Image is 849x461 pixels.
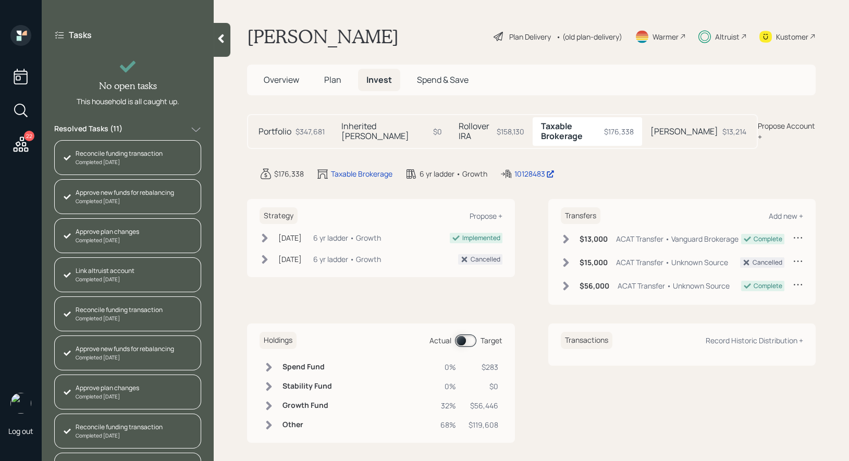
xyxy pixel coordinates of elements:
[76,393,139,401] div: Completed [DATE]
[76,432,163,440] div: Completed [DATE]
[366,74,392,85] span: Invest
[76,188,174,197] div: Approve new funds for rebalancing
[440,381,456,392] div: 0%
[264,74,299,85] span: Overview
[259,127,291,136] h5: Portfolio
[76,276,134,283] div: Completed [DATE]
[561,332,612,349] h6: Transactions
[469,362,498,372] div: $283
[313,254,381,265] div: 6 yr ladder • Growth
[69,29,92,41] label: Tasks
[282,363,332,371] h6: Spend Fund
[420,168,487,179] div: 6 yr ladder • Growth
[8,426,33,436] div: Log out
[76,422,163,432] div: Reconcile funding transaction
[77,96,179,107] div: This household is all caught up.
[459,121,493,141] h5: Rollover IRA
[341,121,429,141] h5: Inherited [PERSON_NAME]
[76,236,139,244] div: Completed [DATE]
[282,401,332,410] h6: Growth Fund
[469,419,498,430] div: $119,608
[99,80,157,92] h4: No open tasks
[10,393,31,414] img: treva-nostdahl-headshot.png
[313,232,381,243] div: 6 yr ladder • Growth
[462,233,500,243] div: Implemented
[469,400,498,411] div: $56,446
[282,420,332,429] h6: Other
[604,126,634,137] div: $176,338
[76,354,174,362] div: Completed [DATE]
[715,31,740,42] div: Altruist
[580,258,608,267] h6: $15,000
[556,31,622,42] div: • (old plan-delivery)
[706,335,803,345] div: Record Historic Distribution +
[769,211,803,221] div: Add new +
[417,74,469,85] span: Spend & Save
[469,381,498,392] div: $0
[76,158,163,166] div: Completed [DATE]
[776,31,808,42] div: Kustomer
[274,168,304,179] div: $176,338
[653,31,679,42] div: Warmer
[758,120,816,142] div: Propose Account +
[561,207,600,225] h6: Transfers
[440,400,456,411] div: 32%
[616,257,728,268] div: ACAT Transfer • Unknown Source
[282,382,332,391] h6: Stability Fund
[580,282,609,291] h6: $56,000
[76,315,163,322] div: Completed [DATE]
[433,126,442,137] div: $0
[76,383,139,393] div: Approve plan changes
[470,211,502,221] div: Propose +
[260,207,298,225] h6: Strategy
[650,127,718,136] h5: [PERSON_NAME]
[296,126,325,137] div: $347,681
[514,168,555,179] div: 10128483
[497,126,524,137] div: $158,130
[278,232,302,243] div: [DATE]
[541,121,600,141] h5: Taxable Brokerage
[76,344,174,354] div: Approve new funds for rebalancing
[618,280,730,291] div: ACAT Transfer • Unknown Source
[753,258,782,267] div: Cancelled
[24,131,34,141] div: 22
[429,335,451,346] div: Actual
[440,362,456,372] div: 0%
[616,233,739,244] div: ACAT Transfer • Vanguard Brokerage
[481,335,502,346] div: Target
[509,31,551,42] div: Plan Delivery
[76,305,163,315] div: Reconcile funding transaction
[324,74,341,85] span: Plan
[54,123,122,136] label: Resolved Tasks ( 11 )
[76,197,174,205] div: Completed [DATE]
[754,234,782,244] div: Complete
[471,255,500,264] div: Cancelled
[440,419,456,430] div: 68%
[76,149,163,158] div: Reconcile funding transaction
[754,281,782,291] div: Complete
[76,227,139,236] div: Approve plan changes
[580,235,608,244] h6: $13,000
[722,126,746,137] div: $13,214
[331,168,392,179] div: Taxable Brokerage
[76,266,134,276] div: Link altruist account
[260,332,297,349] h6: Holdings
[278,254,302,265] div: [DATE]
[247,25,399,48] h1: [PERSON_NAME]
